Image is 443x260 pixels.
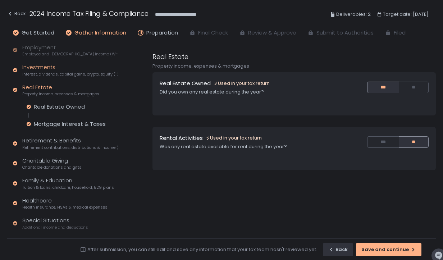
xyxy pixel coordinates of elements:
button: Back [323,243,353,256]
span: Preparation [146,29,178,37]
span: Submit to Authorities [316,29,374,37]
span: Retirement contributions, distributions & income (1099-R, 5498) [22,145,118,150]
h1: Real Estate [152,52,188,61]
span: Get Started [22,29,54,37]
span: Additional income and deductions [22,225,88,230]
span: Property income, expenses & mortgages [22,91,99,97]
span: Interest, dividends, capital gains, crypto, equity (1099s, K-1s) [22,72,118,77]
span: Review & Approve [248,29,296,37]
span: Tuition & loans, childcare, household, 529 plans [22,185,114,190]
div: Save and continue [361,246,416,253]
span: Deliverables: 2 [336,10,371,19]
button: Back [7,9,26,20]
div: Did you own any real estate during the year? [160,89,338,95]
div: Was any real estate available for rent during the year? [160,143,338,150]
span: Charitable donations and gifts [22,165,82,170]
h1: Real Estate Owned [160,79,211,88]
div: Used in your tax return [206,135,262,141]
div: Family & Education [22,177,114,190]
div: Mortgage Interest & Taxes [34,120,106,128]
div: After submission, you can still edit and save any information that your tax team hasn't reviewed ... [87,246,317,253]
span: Filed [394,29,406,37]
div: Tax Payments & Refunds [22,237,97,250]
div: Back [7,9,26,18]
div: Used in your tax return [214,80,270,87]
span: Gather Information [74,29,126,37]
h1: Rental Activities [160,134,203,142]
div: Real Estate Owned [34,103,85,110]
div: Charitable Giving [22,157,82,170]
span: Employee and [DEMOGRAPHIC_DATA] income (W-2s) [22,51,118,57]
span: Final Check [198,29,228,37]
button: Save and continue [356,243,421,256]
div: Retirement & Benefits [22,137,118,150]
div: Investments [22,63,118,77]
div: Property income, expenses & mortgages [152,63,436,69]
div: Back [328,246,348,253]
div: Special Situations [22,216,88,230]
span: Health insurance, HSAs & medical expenses [22,205,108,210]
div: Employment [22,44,118,57]
div: Real Estate [22,83,99,97]
h1: 2024 Income Tax Filing & Compliance [29,9,149,18]
div: Healthcare [22,197,108,210]
span: Target date: [DATE] [383,10,429,19]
